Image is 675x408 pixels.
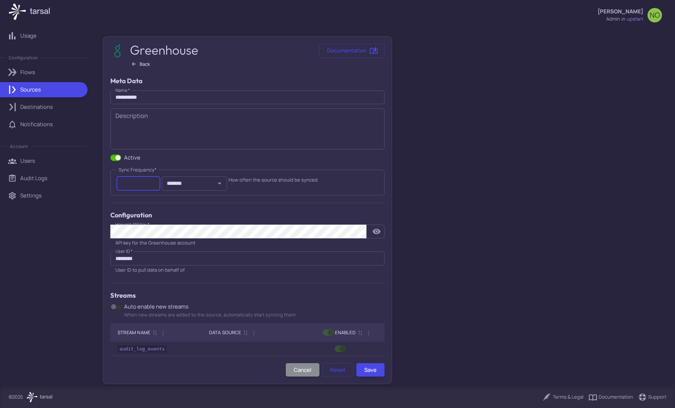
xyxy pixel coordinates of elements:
span: Sort by enabled descending [356,329,364,336]
div: Stream Name [118,328,150,337]
code: audit_log_events [118,345,167,352]
div: How often the source should be synced. [229,178,319,189]
a: Support [638,393,666,401]
h5: Streams [110,290,385,301]
button: Cancel [286,363,319,377]
label: Active [110,154,140,162]
img: Greenhouse [111,44,124,58]
p: Audit Logs [20,174,47,182]
a: audit_log_events [118,345,167,352]
h5: Meta Data [110,76,385,86]
a: Documentation [319,44,385,58]
span: ENABLED [335,328,355,337]
label: Harvest API Key [115,221,150,228]
legend: Sync Frequency * [116,166,159,174]
button: Save [356,363,385,377]
div: API key for the Greenhouse account [115,240,379,246]
span: When new streams are added to the source, automatically start syncing them. [124,311,297,318]
span: in [621,16,625,23]
span: Sort by Stream Name ascending [150,329,159,336]
button: Column Actions [157,327,169,339]
p: Account [10,143,27,149]
a: Terms & Legal [543,393,583,401]
p: Notifications [20,120,53,128]
button: Back [128,59,153,69]
button: Column Actions [363,327,374,339]
p: Users [20,157,35,165]
span: upstart [627,16,643,23]
button: Reset [322,363,353,377]
h5: Configuration [110,210,385,220]
h2: Greenhouse [130,42,200,58]
p: [PERSON_NAME] [598,8,643,16]
button: toggle password visibility [369,224,384,239]
label: User ID [115,248,132,255]
p: Flows [20,68,35,76]
button: Open [215,178,225,188]
div: Data Source [209,328,241,337]
p: © 2025 [9,394,23,401]
button: [PERSON_NAME]admininupstartNO [593,5,666,26]
p: Settings [20,192,42,200]
div: User ID to pull data on behalf of [115,267,379,273]
label: Name [115,87,130,94]
div: admin [606,16,620,23]
button: Column Actions [248,327,260,339]
a: Documentation [589,393,633,401]
div: Auto enable new streams [124,303,297,319]
p: Sources [20,86,41,94]
p: Usage [20,32,37,40]
span: NO [650,12,660,19]
div: enabled [323,328,355,337]
p: Configuration [9,55,38,61]
p: Destinations [20,103,53,111]
span: Sort by Data Source ascending [241,329,250,336]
